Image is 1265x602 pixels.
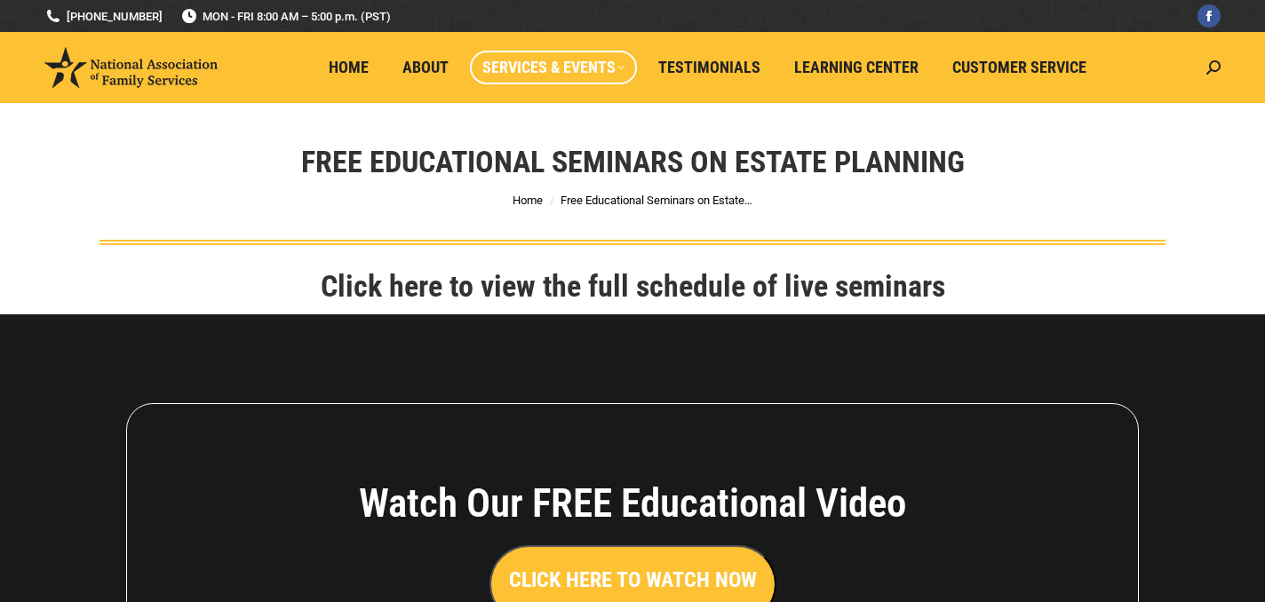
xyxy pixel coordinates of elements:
span: Customer Service [952,58,1086,77]
h3: CLICK HERE TO WATCH NOW [509,565,757,595]
span: Services & Events [482,58,625,77]
a: CLICK HERE TO WATCH NOW [489,572,776,590]
span: Free Educational Seminars on Estate… [561,194,752,207]
a: About [390,51,461,84]
span: Testimonials [658,58,760,77]
img: National Association of Family Services [44,47,218,88]
a: Customer Service [940,51,1099,84]
a: Testimonials [646,51,773,84]
span: MON - FRI 8:00 AM – 5:00 p.m. (PST) [180,8,391,25]
a: Home [513,194,543,207]
span: About [402,58,449,77]
h1: Free Educational Seminars on Estate Planning [301,142,965,181]
a: Click here to view the full schedule of live seminars [321,268,945,304]
a: Facebook page opens in new window [1197,4,1221,28]
a: Home [316,51,381,84]
span: Learning Center [794,58,919,77]
h4: Watch Our FREE Educational Video [260,479,1005,527]
a: Learning Center [782,51,931,84]
a: [PHONE_NUMBER] [44,8,163,25]
span: Home [329,58,369,77]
